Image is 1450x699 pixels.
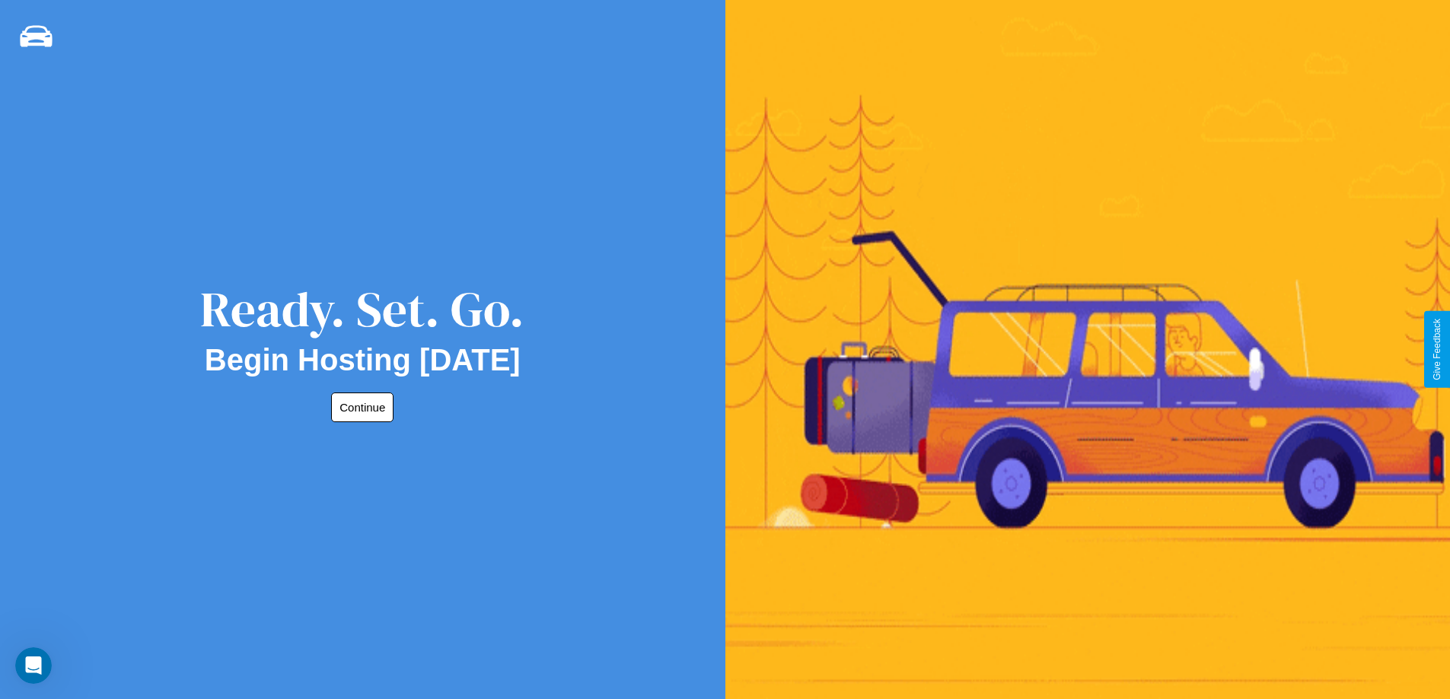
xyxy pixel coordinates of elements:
div: Ready. Set. Go. [200,275,524,343]
h2: Begin Hosting [DATE] [205,343,521,377]
iframe: Intercom live chat [15,647,52,684]
div: Give Feedback [1432,319,1442,380]
button: Continue [331,392,394,422]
